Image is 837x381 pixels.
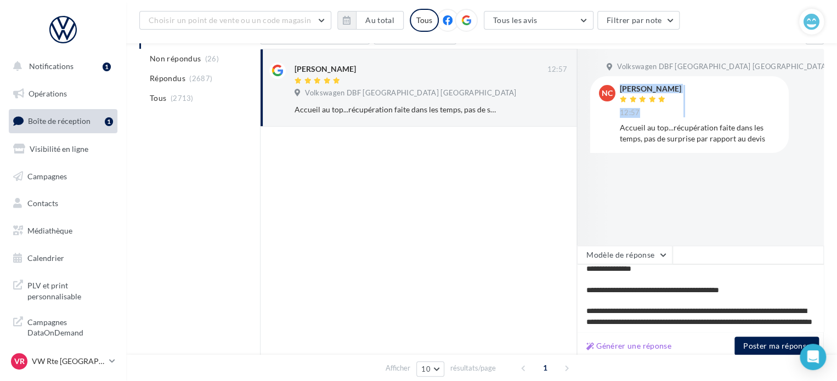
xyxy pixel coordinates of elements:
[7,138,120,161] a: Visibilité en ligne
[536,359,554,377] span: 1
[27,278,113,302] span: PLV et print personnalisable
[205,54,219,63] span: (26)
[29,89,67,98] span: Opérations
[337,11,404,30] button: Au total
[27,198,58,208] span: Contacts
[27,253,64,263] span: Calendrier
[30,144,88,153] span: Visibilité en ligne
[32,356,105,367] p: VW Rte [GEOGRAPHIC_DATA]
[150,73,185,84] span: Répondus
[577,246,672,264] button: Modèle de réponse
[27,315,113,338] span: Campagnes DataOnDemand
[7,274,120,306] a: PLV et print personnalisable
[410,9,439,32] div: Tous
[7,165,120,188] a: Campagnes
[295,104,496,115] div: Accueil au top...récupération faite dans les temps, pas de surprise par rapport au devis
[620,122,780,144] div: Accueil au top...récupération faite dans les temps, pas de surprise par rapport au devis
[800,344,826,370] div: Open Intercom Messenger
[105,117,113,126] div: 1
[139,11,331,30] button: Choisir un point de vente ou un code magasin
[421,365,431,373] span: 10
[149,15,311,25] span: Choisir un point de vente ou un code magasin
[9,351,117,372] a: VR VW Rte [GEOGRAPHIC_DATA]
[547,65,567,75] span: 12:57
[582,339,676,352] button: Générer une réponse
[295,64,356,75] div: [PERSON_NAME]
[305,88,516,98] span: Volkswagen DBF [GEOGRAPHIC_DATA] [GEOGRAPHIC_DATA]
[28,116,91,126] span: Boîte de réception
[7,192,120,215] a: Contacts
[150,93,166,104] span: Tous
[7,247,120,270] a: Calendrier
[14,356,25,367] span: VR
[171,94,194,103] span: (2713)
[617,62,828,72] span: Volkswagen DBF [GEOGRAPHIC_DATA] [GEOGRAPHIC_DATA]
[734,337,819,355] button: Poster ma réponse
[29,61,73,71] span: Notifications
[7,109,120,133] a: Boîte de réception1
[27,171,67,180] span: Campagnes
[484,11,593,30] button: Tous les avis
[7,310,120,343] a: Campagnes DataOnDemand
[493,15,538,25] span: Tous les avis
[620,85,681,93] div: [PERSON_NAME]
[416,361,444,377] button: 10
[356,11,404,30] button: Au total
[597,11,680,30] button: Filtrer par note
[450,363,496,373] span: résultats/page
[7,82,120,105] a: Opérations
[620,108,640,118] span: 12:57
[150,53,201,64] span: Non répondus
[189,74,212,83] span: (2687)
[103,62,111,71] div: 1
[7,219,120,242] a: Médiathèque
[602,88,613,99] span: NC
[27,226,72,235] span: Médiathèque
[7,55,115,78] button: Notifications 1
[386,363,410,373] span: Afficher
